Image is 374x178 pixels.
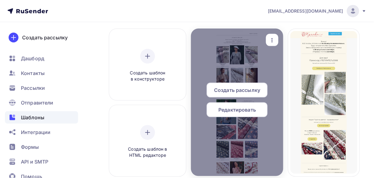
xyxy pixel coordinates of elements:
span: Контакты [21,69,45,77]
span: Рассылки [21,84,45,92]
a: Отправители [5,97,78,109]
a: Шаблоны [5,111,78,124]
span: Отправители [21,99,54,106]
span: Интеграции [21,129,50,136]
span: Создать шаблон в HTML редакторе [118,146,177,159]
span: API и SMTP [21,158,48,165]
span: Дашборд [21,55,44,62]
a: [EMAIL_ADDRESS][DOMAIN_NAME] [268,5,367,17]
div: Создать рассылку [22,34,68,41]
a: Контакты [5,67,78,79]
a: Дашборд [5,52,78,65]
span: Шаблоны [21,114,44,121]
span: [EMAIL_ADDRESS][DOMAIN_NAME] [268,8,343,14]
a: Рассылки [5,82,78,94]
span: Создать шаблон в конструкторе [118,70,177,82]
span: Редактировать [218,106,256,113]
span: Формы [21,143,39,151]
span: Создать рассылку [214,86,260,94]
a: Формы [5,141,78,153]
